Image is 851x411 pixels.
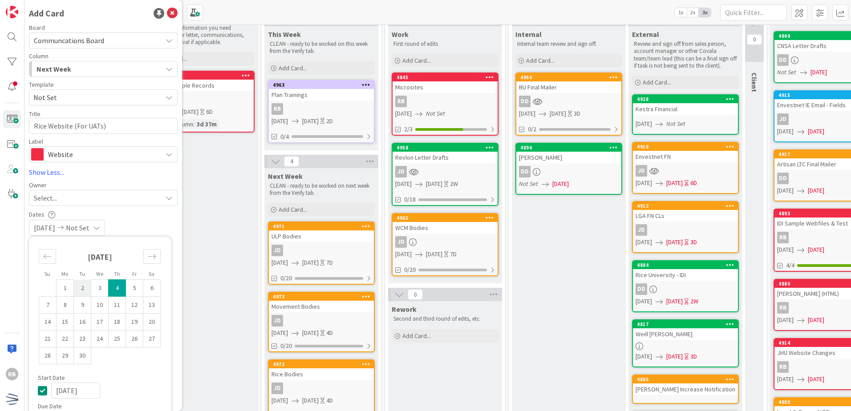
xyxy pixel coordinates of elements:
[519,180,538,188] i: Not Set
[637,321,738,327] div: 4817
[182,107,199,117] span: [DATE]
[280,341,292,351] span: 0/20
[666,238,683,247] span: [DATE]
[633,202,738,222] div: 4912LGA FN CLs
[395,236,407,248] div: JD
[393,222,498,234] div: WCM Bodies
[777,361,789,373] div: RB
[272,328,288,338] span: [DATE]
[273,223,374,230] div: 4971
[777,245,794,254] span: [DATE]
[284,156,299,167] span: 4
[39,249,56,264] div: Move backward to switch to the previous month.
[79,270,85,277] small: Tu
[6,6,18,18] img: Visit kanbanzone.com
[632,319,739,367] a: 4817Weill [PERSON_NAME][DATE][DATE]3D
[39,297,57,314] td: Choose Sunday, 09/07/2025 12:00 PM as your check-out date. It’s available.
[633,328,738,340] div: Weill [PERSON_NAME]
[74,330,91,347] td: Choose Tuesday, 09/23/2025 12:00 PM as your check-out date. It’s available.
[808,127,824,136] span: [DATE]
[34,193,57,203] span: Select...
[269,301,374,312] div: Movement Bodies
[632,94,739,135] a: 4928Kestra Financial[DATE]Not Set
[34,36,104,45] span: Communcations Board
[808,315,824,325] span: [DATE]
[149,94,254,105] div: RB
[393,144,498,152] div: 4958
[636,119,652,129] span: [DATE]
[269,222,374,230] div: 4971
[45,270,50,277] small: Su
[633,261,738,269] div: 4884
[637,144,738,150] div: 4918
[268,222,375,285] a: 4971ULP BodiesJD[DATE][DATE]7D0/20
[39,314,57,330] td: Choose Sunday, 09/14/2025 12:00 PM as your check-out date. It’s available.
[552,179,569,189] span: [DATE]
[636,165,647,177] div: JD
[393,73,498,81] div: 4845
[270,40,373,55] p: CLEAN - ready to be worked on this week from the Verify tab.
[397,74,498,81] div: 4845
[450,179,458,189] div: 2W
[193,119,195,129] span: :
[61,270,68,277] small: Mo
[96,270,103,277] small: We
[57,280,74,297] td: Choose Monday, 09/01/2025 12:00 PM as your check-out date. It’s available.
[269,103,374,115] div: RB
[126,297,143,314] td: Choose Friday, 09/12/2025 12:00 PM as your check-out date. It’s available.
[74,280,91,297] td: Choose Tuesday, 09/02/2025 12:00 PM as your check-out date. It’s available.
[633,269,738,281] div: Rice University - IDI
[279,205,307,214] span: Add Card...
[777,232,789,243] div: RB
[57,314,74,330] td: Choose Monday, 09/15/2025 12:00 PM as your check-out date. It’s available.
[57,297,74,314] td: Choose Monday, 09/08/2025 12:00 PM as your check-out date. It’s available.
[550,109,566,118] span: [DATE]
[149,72,254,91] div: 4929JPMC - Sample Records
[528,125,536,134] span: 0/2
[29,167,178,177] a: Show Less...
[808,186,824,195] span: [DATE]
[516,81,621,93] div: BU Final Mailer
[74,314,91,330] td: Choose Tuesday, 09/16/2025 12:00 PM as your check-out date. It’s available.
[808,375,824,384] span: [DATE]
[272,383,283,394] div: JD
[633,283,738,295] div: DD
[632,375,739,404] a: 4885[PERSON_NAME] Increase Notification
[74,297,91,314] td: Choose Tuesday, 09/09/2025 12:00 PM as your check-out date. It’s available.
[302,328,319,338] span: [DATE]
[395,250,412,259] span: [DATE]
[143,314,161,330] td: Choose Saturday, 09/20/2025 12:00 PM as your check-out date. It’s available.
[272,103,283,115] div: RB
[268,80,375,143] a: 4963Plan TrainingsRB[DATE][DATE]2D0/4
[516,152,621,163] div: [PERSON_NAME]
[279,64,307,72] span: Add Card...
[690,178,697,188] div: 6D
[526,56,555,64] span: Add Card...
[48,148,158,161] span: Website
[666,178,683,188] span: [DATE]
[88,252,112,262] strong: [DATE]
[519,96,531,107] div: DD
[777,173,789,184] div: DD
[520,74,621,81] div: 4959
[326,258,333,267] div: 7D
[393,40,497,48] p: First round of edits
[109,330,126,347] td: Choose Thursday, 09/25/2025 12:00 PM as your check-out date. It’s available.
[426,179,442,189] span: [DATE]
[777,113,789,125] div: JD
[515,30,542,39] span: Internal
[91,314,109,330] td: Choose Wednesday, 09/17/2025 12:00 PM as your check-out date. It’s available.
[633,383,738,395] div: [PERSON_NAME] Increase Notification
[269,222,374,242] div: 4971ULP Bodies
[29,7,64,20] div: Add Card
[395,166,407,177] div: JD
[29,118,178,134] textarea: Rice Website (For UATs)
[395,109,412,118] span: [DATE]
[195,119,219,129] div: 3d 37m
[699,8,711,17] span: 3x
[574,109,580,118] div: 3D
[516,144,621,163] div: 4890[PERSON_NAME]
[39,347,57,364] td: Choose Sunday, 09/28/2025 12:00 PM as your check-out date. It’s available.
[633,103,738,115] div: Kestra Financial
[393,144,498,163] div: 4958Revlon Letter Drafts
